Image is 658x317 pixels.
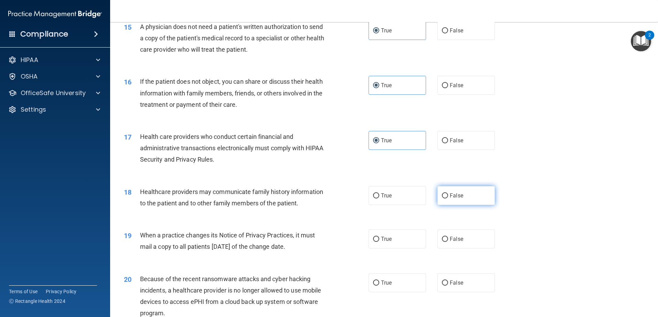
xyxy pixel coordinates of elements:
[450,236,463,242] span: False
[124,23,131,31] span: 15
[450,279,463,286] span: False
[373,83,379,88] input: True
[373,28,379,33] input: True
[46,288,77,295] a: Privacy Policy
[442,83,448,88] input: False
[373,138,379,143] input: True
[373,193,379,198] input: True
[442,280,448,286] input: False
[442,193,448,198] input: False
[8,89,100,97] a: OfficeSafe University
[648,35,651,44] div: 2
[450,27,463,34] span: False
[21,89,86,97] p: OfficeSafe University
[381,279,392,286] span: True
[140,133,324,163] span: Health care providers who conduct certain financial and administrative transactions electronicall...
[9,298,65,305] span: Ⓒ Rectangle Health 2024
[124,188,131,196] span: 18
[9,288,38,295] a: Terms of Use
[124,133,131,141] span: 17
[140,78,323,108] span: If the patient does not object, you can share or discuss their health information with family mem...
[124,78,131,86] span: 16
[381,137,392,144] span: True
[8,7,102,21] img: PMB logo
[373,237,379,242] input: True
[381,236,392,242] span: True
[442,28,448,33] input: False
[373,280,379,286] input: True
[21,56,38,64] p: HIPAA
[442,138,448,143] input: False
[450,137,463,144] span: False
[140,188,323,207] span: Healthcare providers may communicate family history information to the patient and to other famil...
[381,27,392,34] span: True
[8,56,100,64] a: HIPAA
[21,72,38,81] p: OSHA
[21,105,46,114] p: Settings
[381,192,392,199] span: True
[8,72,100,81] a: OSHA
[450,192,463,199] span: False
[20,29,68,39] h4: Compliance
[140,23,324,53] span: A physician does not need a patient's written authorization to send a copy of the patient's medic...
[450,82,463,89] span: False
[124,275,131,284] span: 20
[124,232,131,240] span: 19
[631,31,651,51] button: Open Resource Center, 2 new notifications
[8,105,100,114] a: Settings
[381,82,392,89] span: True
[140,232,315,250] span: When a practice changes its Notice of Privacy Practices, it must mail a copy to all patients [DAT...
[442,237,448,242] input: False
[140,275,321,317] span: Because of the recent ransomware attacks and cyber hacking incidents, a healthcare provider is no...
